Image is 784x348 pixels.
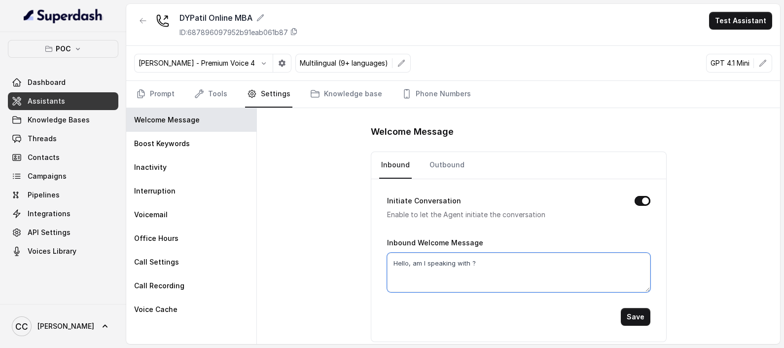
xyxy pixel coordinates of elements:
[308,81,384,108] a: Knowledge base
[387,253,650,292] textarea: Hello, am I speaking with ?
[28,209,71,219] span: Integrations
[28,115,90,125] span: Knowledge Bases
[8,312,118,340] a: [PERSON_NAME]
[134,139,190,149] p: Boost Keywords
[8,92,118,110] a: Assistants
[8,242,118,260] a: Voices Library
[134,81,772,108] nav: Tabs
[28,246,76,256] span: Voices Library
[245,81,292,108] a: Settings
[8,167,118,185] a: Campaigns
[28,96,65,106] span: Assistants
[134,81,177,108] a: Prompt
[192,81,229,108] a: Tools
[709,12,772,30] button: Test Assistant
[8,40,118,58] button: POC
[24,8,103,24] img: light.svg
[56,43,71,55] p: POC
[134,233,178,243] p: Office Hours
[300,58,388,68] p: Multilingual (9+ languages)
[134,186,176,196] p: Interruption
[387,195,461,207] label: Initiate Conversation
[37,321,94,331] span: [PERSON_NAME]
[8,74,118,91] a: Dashboard
[621,308,650,326] button: Save
[28,228,71,237] span: API Settings
[28,153,60,162] span: Contacts
[139,58,255,68] p: [PERSON_NAME] - Premium Voice 4
[8,186,118,204] a: Pipelines
[134,257,179,267] p: Call Settings
[179,28,288,38] p: ID: 687896097952b91eab061b87
[134,281,184,291] p: Call Recording
[387,238,483,247] label: Inbound Welcome Message
[379,152,658,179] nav: Tabs
[134,305,178,314] p: Voice Cache
[15,321,28,332] text: CC
[8,224,118,241] a: API Settings
[28,171,67,181] span: Campaigns
[28,190,60,200] span: Pipelines
[8,130,118,148] a: Threads
[371,124,667,140] h1: Welcome Message
[28,77,66,87] span: Dashboard
[8,205,118,223] a: Integrations
[400,81,473,108] a: Phone Numbers
[711,58,749,68] p: GPT 4.1 Mini
[428,152,466,179] a: Outbound
[379,152,412,179] a: Inbound
[134,210,168,220] p: Voicemail
[134,115,200,125] p: Welcome Message
[179,12,298,24] div: DYPatil Online MBA
[28,134,57,144] span: Threads
[387,209,619,221] p: Enable to let the Agent initiate the conversation
[8,111,118,129] a: Knowledge Bases
[134,162,167,172] p: Inactivity
[8,149,118,166] a: Contacts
